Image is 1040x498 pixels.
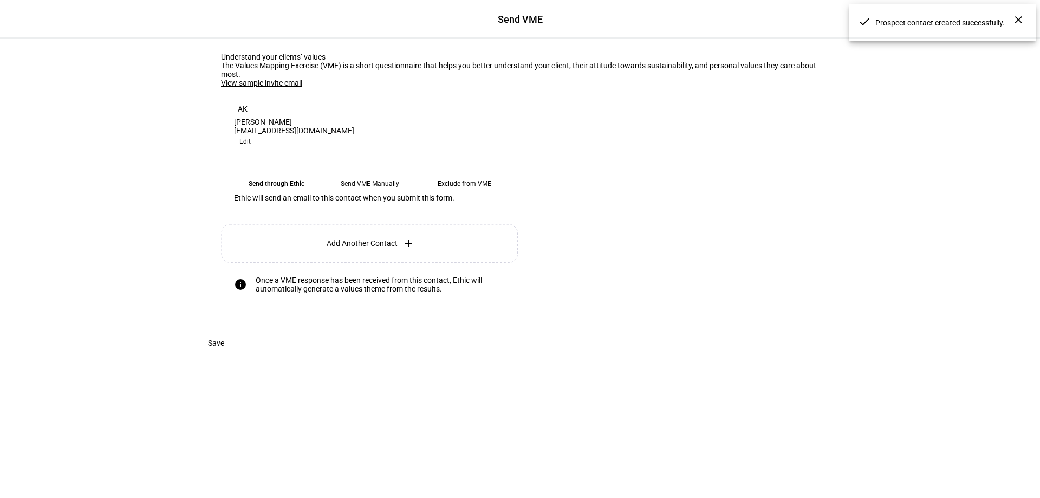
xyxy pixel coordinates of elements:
[221,61,819,79] div: The Values Mapping Exercise (VME) is a short questionnaire that helps you better understand your ...
[208,332,224,354] span: Save
[256,276,507,293] div: Once a VME response has been received from this contact, Ethic will automatically generate a valu...
[234,278,247,291] mat-icon: info
[195,332,237,354] button: Save
[234,118,507,126] div: [PERSON_NAME]
[234,126,507,135] div: [EMAIL_ADDRESS][DOMAIN_NAME]
[875,18,1020,28] span: Prospect contact created successfully.
[221,53,819,61] div: Understand your clients’ values
[234,193,507,211] div: Ethic will send an email to this contact when you submit this form.
[221,79,302,87] a: View sample invite email
[234,174,318,193] eth-mega-radio-button: Send through Ethic
[327,174,413,193] eth-mega-radio-button: Send VME Manually
[402,237,415,250] mat-icon: add
[234,100,251,118] div: AK
[327,239,398,248] span: Add Another Contact
[858,15,871,28] mat-icon: done
[234,135,256,148] button: Edit
[239,135,251,148] span: Edit
[421,174,507,193] eth-mega-radio-button: Exclude from VME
